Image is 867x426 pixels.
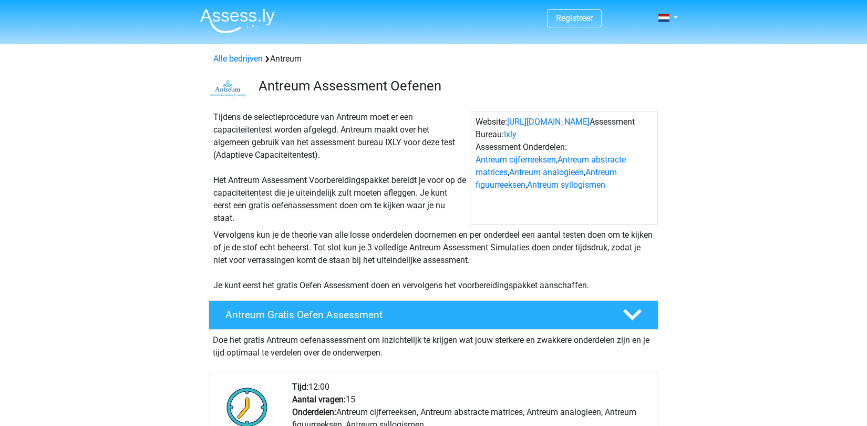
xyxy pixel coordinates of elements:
a: Antreum figuurreeksen [476,167,617,190]
a: [URL][DOMAIN_NAME] [507,117,590,127]
h4: Antreum Gratis Oefen Assessment [225,309,606,321]
a: Registreer [556,13,593,23]
h3: Antreum Assessment Oefenen [259,78,650,94]
a: Ixly [504,129,517,139]
a: Antreum abstracte matrices [476,155,626,177]
b: Aantal vragen: [292,394,346,404]
b: Tijd: [292,382,308,392]
div: Website: Assessment Bureau: Assessment Onderdelen: , , , , [471,111,658,225]
a: Antreum Gratis Oefen Assessment [204,300,663,330]
a: Alle bedrijven [213,54,263,64]
div: Doe het gratis Antreum oefenassessment om inzichtelijk te krijgen wat jouw sterkere en zwakkere o... [209,330,658,359]
img: Assessly [200,8,275,33]
a: Antreum syllogismen [527,180,605,190]
a: Antreum cijferreeksen [476,155,556,165]
b: Onderdelen: [292,407,336,417]
a: Antreum analogieen [509,167,584,177]
div: Tijdens de selectieprocedure van Antreum moet er een capaciteitentest worden afgelegd. Antreum ma... [209,111,471,225]
div: Antreum [209,53,658,65]
div: Vervolgens kun je de theorie van alle losse onderdelen doornemen en per onderdeel een aantal test... [209,229,658,292]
